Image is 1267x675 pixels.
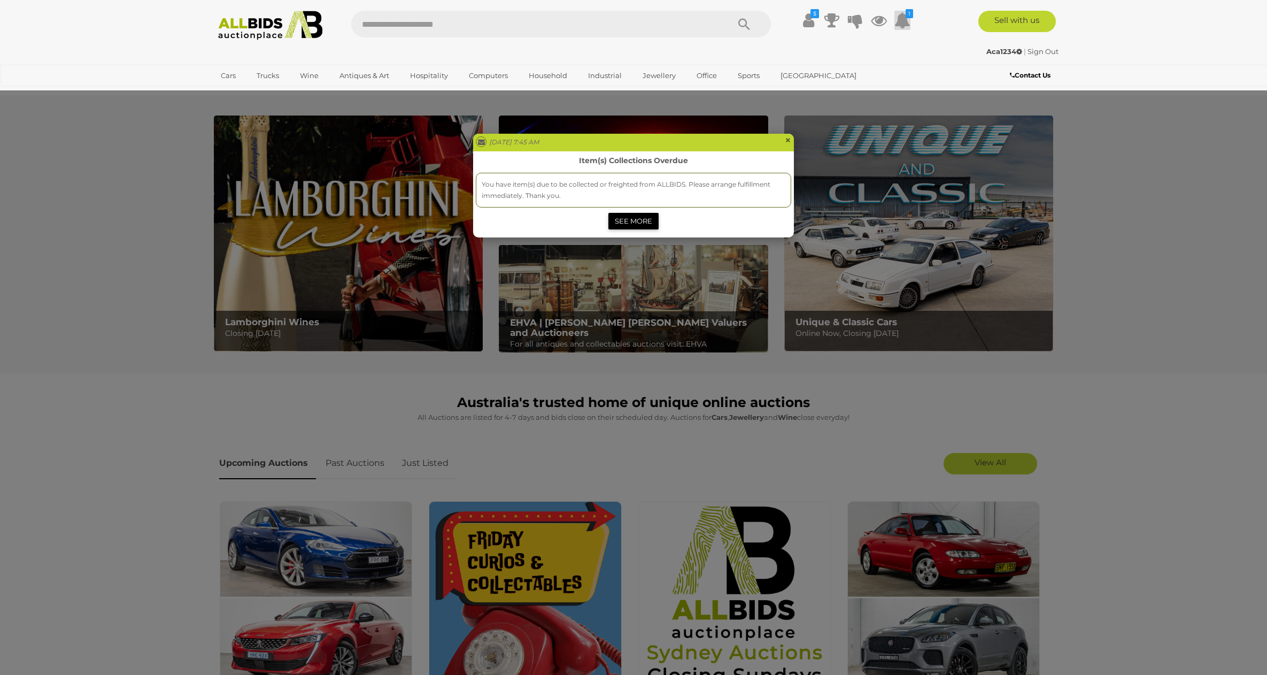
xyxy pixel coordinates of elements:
[785,135,791,146] button: Close
[608,213,659,229] a: SEE MORE
[476,173,791,208] div: You have item(s) due to be collected or freighted from ALLBIDS. Please arrange fulfillment immedi...
[785,134,791,147] span: ×
[476,154,791,167] div: Item(s) Collections Overdue
[489,136,539,148] div: [DATE] 7:45 AM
